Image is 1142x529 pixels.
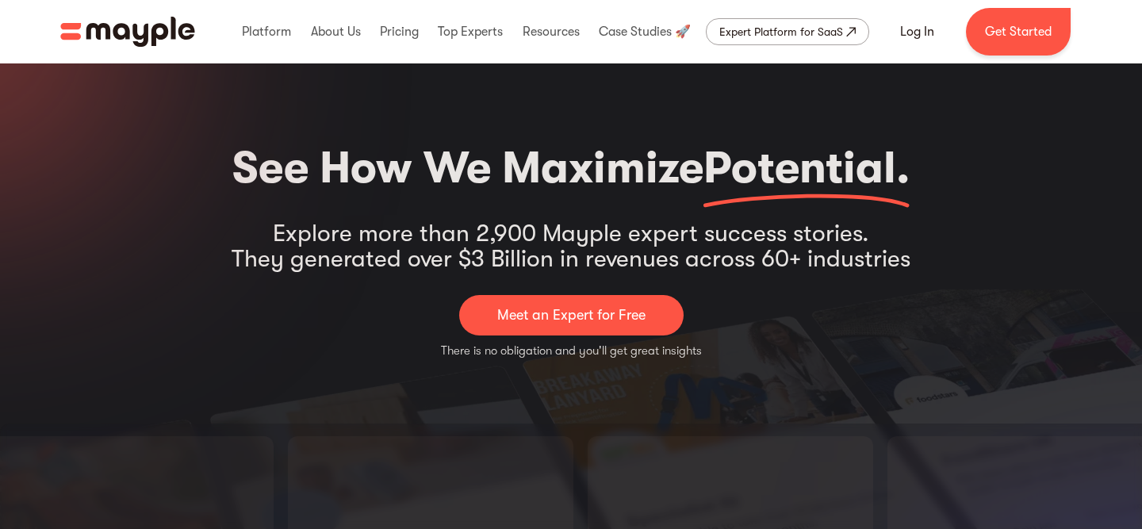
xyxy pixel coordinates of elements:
[60,17,195,47] a: home
[719,22,843,41] div: Expert Platform for SaaS
[376,6,423,57] div: Pricing
[966,8,1071,56] a: Get Started
[881,13,953,51] a: Log In
[232,220,910,271] div: Explore more than 2,900 Mayple expert success stories. They generated over $3 Billion in revenues...
[497,305,646,326] p: Meet an Expert for Free
[459,295,684,335] a: Meet an Expert for Free
[434,6,507,57] div: Top Experts
[519,6,584,57] div: Resources
[307,6,365,57] div: About Us
[706,18,869,45] a: Expert Platform for SaaS
[60,17,195,47] img: Mayple logo
[441,342,702,360] p: There is no obligation and you'll get great insights
[703,143,910,194] span: Potential.
[238,6,295,57] div: Platform
[232,135,910,201] h2: See How We Maximize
